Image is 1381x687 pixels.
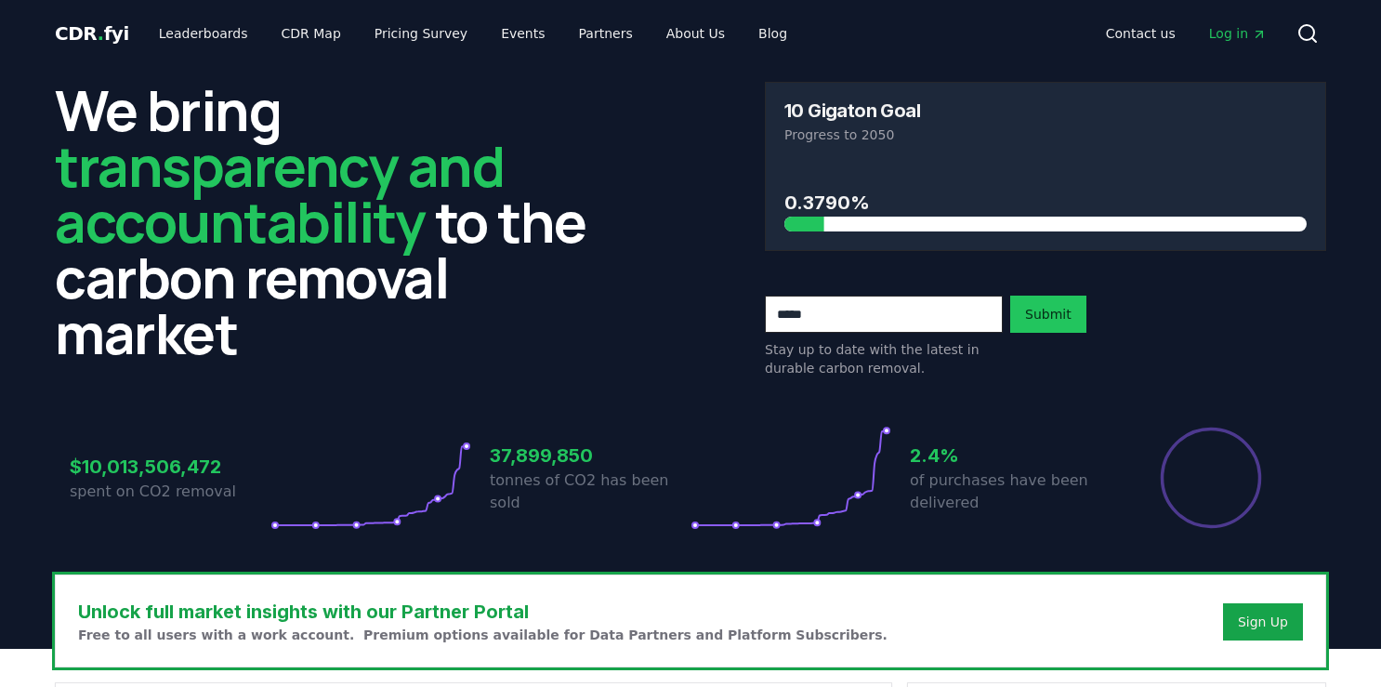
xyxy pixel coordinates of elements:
[1194,17,1282,50] a: Log in
[784,126,1307,144] p: Progress to 2050
[1238,613,1288,631] a: Sign Up
[784,101,920,120] h3: 10 Gigaton Goal
[486,17,559,50] a: Events
[70,453,270,481] h3: $10,013,506,472
[55,127,504,259] span: transparency and accountability
[1159,426,1263,530] div: Percentage of sales delivered
[651,17,740,50] a: About Us
[267,17,356,50] a: CDR Map
[910,469,1111,514] p: of purchases have been delivered
[144,17,263,50] a: Leaderboards
[784,189,1307,217] h3: 0.3790%
[98,22,104,45] span: .
[743,17,802,50] a: Blog
[490,469,690,514] p: tonnes of CO2 has been sold
[55,82,616,361] h2: We bring to the carbon removal market
[55,22,129,45] span: CDR fyi
[1091,17,1282,50] nav: Main
[360,17,482,50] a: Pricing Survey
[70,481,270,503] p: spent on CO2 removal
[1010,296,1086,333] button: Submit
[564,17,648,50] a: Partners
[78,598,888,626] h3: Unlock full market insights with our Partner Portal
[1223,603,1303,641] button: Sign Up
[765,340,1003,377] p: Stay up to date with the latest in durable carbon removal.
[910,442,1111,469] h3: 2.4%
[144,17,802,50] nav: Main
[55,20,129,46] a: CDR.fyi
[490,442,690,469] h3: 37,899,850
[1091,17,1190,50] a: Contact us
[78,626,888,644] p: Free to all users with a work account. Premium options available for Data Partners and Platform S...
[1209,24,1267,43] span: Log in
